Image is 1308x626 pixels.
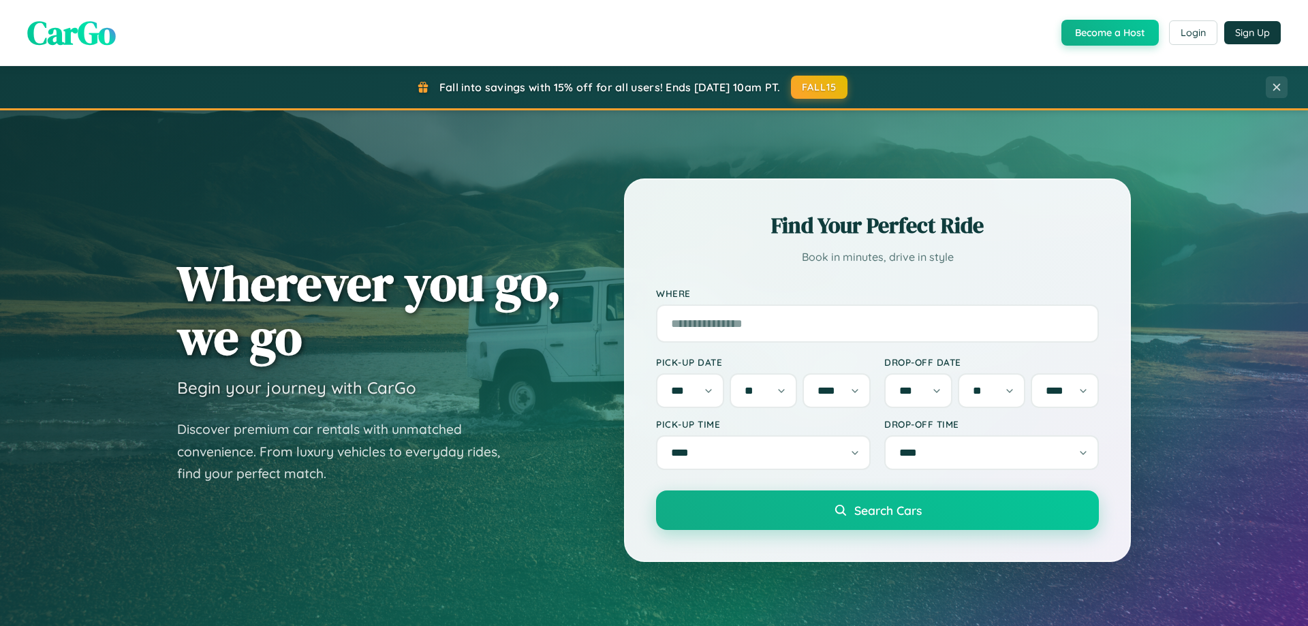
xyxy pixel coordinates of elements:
label: Drop-off Date [884,356,1099,368]
button: Login [1169,20,1217,45]
p: Book in minutes, drive in style [656,247,1099,267]
button: Sign Up [1224,21,1281,44]
p: Discover premium car rentals with unmatched convenience. From luxury vehicles to everyday rides, ... [177,418,518,485]
label: Pick-up Time [656,418,871,430]
button: Search Cars [656,490,1099,530]
button: Become a Host [1061,20,1159,46]
span: CarGo [27,10,116,55]
button: FALL15 [791,76,848,99]
span: Fall into savings with 15% off for all users! Ends [DATE] 10am PT. [439,80,781,94]
label: Where [656,287,1099,299]
label: Drop-off Time [884,418,1099,430]
h3: Begin your journey with CarGo [177,377,416,398]
span: Search Cars [854,503,922,518]
label: Pick-up Date [656,356,871,368]
h2: Find Your Perfect Ride [656,210,1099,240]
h1: Wherever you go, we go [177,256,561,364]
